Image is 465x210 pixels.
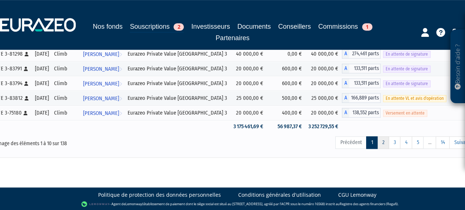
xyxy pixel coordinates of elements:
a: [PERSON_NAME] [80,76,125,91]
a: [PERSON_NAME] [80,46,125,61]
i: [Français] Personne physique [24,111,28,115]
a: 1 [366,136,378,149]
div: A - Eurazeo Private Value Europe 3 [342,108,380,118]
p: Besoin d'aide ? [454,34,462,100]
a: Documents [237,21,271,32]
div: [DATE] [35,94,49,102]
a: [PERSON_NAME] [80,91,125,105]
span: [PERSON_NAME] [83,62,119,76]
div: [DATE] [35,50,49,58]
span: En attente de signature [383,51,430,58]
a: Lemonway [125,201,142,206]
td: 40 000,00 € [305,46,342,61]
div: Eurazeo Private Value [GEOGRAPHIC_DATA] 3 [128,65,228,73]
td: 25 000,00 € [230,91,267,105]
span: A [342,64,349,73]
div: [DATE] [35,80,49,87]
i: [Français] Personne physique [25,96,29,101]
span: 274,461 parts [349,49,380,59]
i: Voir l'investisseur [119,77,122,91]
a: 2 [377,136,389,149]
i: [Français] Personne physique [24,67,28,71]
span: En attente VL et avis d'opération [383,95,446,102]
i: [Français] Personne physique [24,81,28,86]
span: En attente de signature [383,66,430,73]
img: logo-lemonway.png [81,200,110,208]
td: 400,00 € [267,105,305,120]
span: A [342,78,349,88]
i: Voir l'investisseur [119,92,122,105]
span: A [342,108,349,118]
td: 3 175 461,69 € [230,120,267,133]
a: Souscriptions2 [130,21,184,33]
span: Versement en attente [383,110,427,117]
i: Voir l'investisseur [119,106,122,120]
i: Voir l'investisseur [119,62,122,76]
td: 600,00 € [267,76,305,91]
a: CGU Lemonway [338,191,376,199]
span: En attente de signature [383,80,430,87]
td: 20 000,00 € [305,61,342,76]
a: 5 [412,136,423,149]
td: 20 000,00 € [305,76,342,91]
a: Registre des agents financiers (Regafi) [340,201,398,206]
td: 56 987,37 € [267,120,305,133]
div: A - Eurazeo Private Value Europe 3 [342,49,380,59]
span: 133,511 parts [349,78,380,88]
td: 0,00 € [267,46,305,61]
td: 20 000,00 € [230,76,267,91]
div: A - Eurazeo Private Value Europe 3 [342,64,380,73]
div: [DATE] [35,109,49,117]
div: [DATE] [35,65,49,73]
td: 20 000,00 € [305,105,342,120]
a: [PERSON_NAME] [80,61,125,76]
a: Politique de protection des données personnelles [98,191,221,199]
span: 133,511 parts [349,64,380,73]
div: A - Eurazeo Private Value Europe 3 [342,93,380,103]
div: Eurazeo Private Value [GEOGRAPHIC_DATA] 3 [128,80,228,87]
a: 3 [389,136,400,149]
span: 166,889 parts [349,93,380,103]
span: [PERSON_NAME] [83,92,119,105]
a: 4 [400,136,412,149]
span: A [342,93,349,103]
span: A [342,49,349,59]
td: Climb [51,76,80,91]
i: [Français] Personne physique [25,52,29,56]
span: 2 [174,23,184,31]
div: A - Eurazeo Private Value Europe 3 [342,78,380,88]
td: 600,00 € [267,61,305,76]
div: Eurazeo Private Value [GEOGRAPHIC_DATA] 3 [128,50,228,58]
span: [PERSON_NAME] [83,106,119,120]
div: Eurazeo Private Value [GEOGRAPHIC_DATA] 3 [128,109,228,117]
span: 1 [362,23,372,31]
a: 14 [436,136,450,149]
td: 25 000,00 € [305,91,342,105]
a: Partenaires [215,33,249,43]
a: Nos fonds [93,21,122,32]
td: Climb [51,91,80,105]
td: Climb [51,46,80,61]
a: Investisseurs [191,21,230,32]
td: 20 000,00 € [230,61,267,76]
td: 40 000,00 € [230,46,267,61]
span: 138,552 parts [349,108,380,118]
td: 3 252 729,55 € [305,120,342,133]
span: [PERSON_NAME] [83,48,119,61]
td: Climb [51,105,80,120]
td: 20 000,00 € [230,105,267,120]
td: Climb [51,61,80,76]
i: Voir l'investisseur [119,48,122,61]
a: Conseillers [278,21,311,32]
a: Commissions1 [318,21,372,32]
a: Conditions générales d'utilisation [238,191,321,199]
div: - Agent de (établissement de paiement dont le siège social est situé au [STREET_ADDRESS], agréé p... [7,200,458,208]
a: [PERSON_NAME] [80,105,125,120]
div: Eurazeo Private Value [GEOGRAPHIC_DATA] 3 [128,94,228,102]
td: 500,00 € [267,91,305,105]
span: [PERSON_NAME] [83,77,119,91]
